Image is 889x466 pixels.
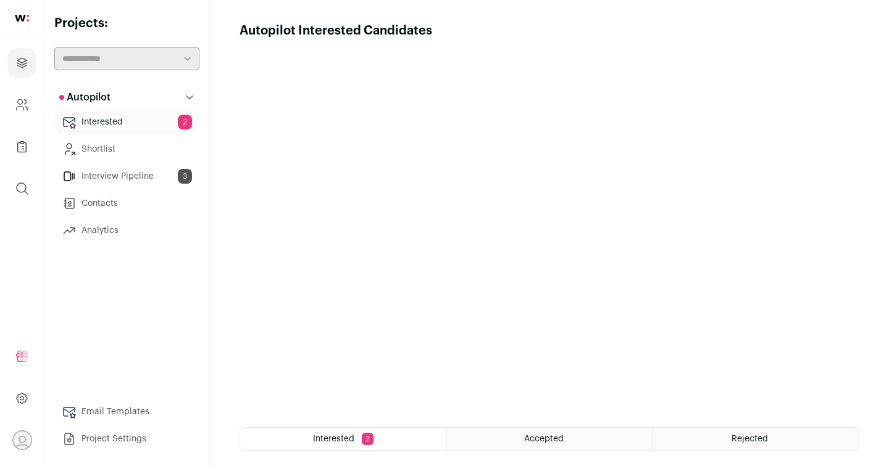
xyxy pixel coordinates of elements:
span: 2 [362,433,374,445]
span: Accepted [524,435,564,443]
img: wellfound-shorthand-0d5821cbd27db2630d0214b213865d53afaa358527fdda9d0ea32b1df1b89c2c.svg [15,15,29,22]
button: Open dropdown [12,430,32,450]
a: Shortlist [54,137,199,161]
button: Autopilot [54,85,199,110]
a: Projects [7,48,36,78]
p: Autopilot [59,90,111,105]
a: Interested2 [54,110,199,134]
a: Email Templates [54,399,199,424]
span: 2 [178,115,192,129]
a: Accepted [447,428,653,450]
span: Interested [313,435,354,443]
a: Project Settings [54,427,199,451]
a: Company and ATS Settings [7,90,36,120]
span: 3 [178,169,192,184]
iframe: Autopilot Interested [240,39,859,412]
h2: Projects: [54,15,199,32]
a: Contacts [54,191,199,216]
a: Rejected [653,428,859,450]
a: Analytics [54,218,199,243]
h1: Autopilot Interested Candidates [240,22,432,39]
a: Company Lists [7,132,36,161]
span: Rejected [732,435,768,443]
a: Interview Pipeline3 [54,164,199,189]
